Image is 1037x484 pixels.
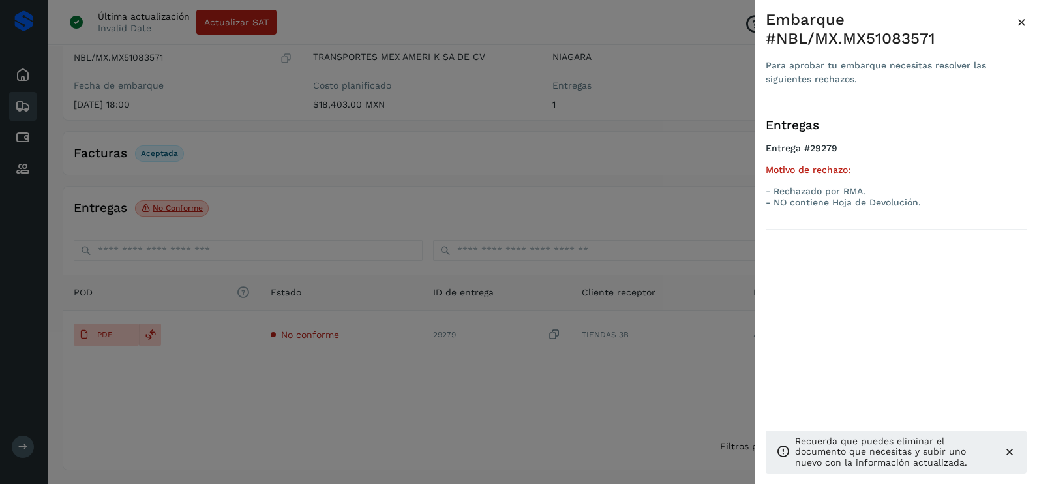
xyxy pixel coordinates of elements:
[795,436,993,468] p: Recuerda que puedes eliminar el documento que necesitas y subir uno nuevo con la información actu...
[766,59,1017,86] div: Para aprobar tu embarque necesitas resolver las siguientes rechazos.
[766,10,1017,48] div: Embarque #NBL/MX.MX51083571
[766,197,1027,208] p: - NO contiene Hoja de Devolución.
[766,186,1027,197] p: - Rechazado por RMA.
[1017,13,1027,31] span: ×
[766,118,1027,133] h3: Entregas
[766,143,1027,164] h4: Entrega #29279
[1017,10,1027,34] button: Close
[766,164,1027,175] h5: Motivo de rechazo:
